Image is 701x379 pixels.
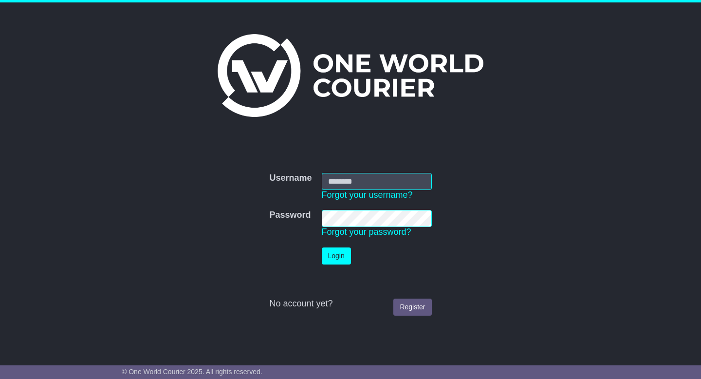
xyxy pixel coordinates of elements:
a: Register [393,299,431,316]
span: © One World Courier 2025. All rights reserved. [122,368,262,376]
a: Forgot your username? [322,190,413,200]
a: Forgot your password? [322,227,411,237]
img: One World [218,34,483,117]
button: Login [322,247,351,265]
div: No account yet? [269,299,431,309]
label: Password [269,210,311,221]
label: Username [269,173,312,184]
